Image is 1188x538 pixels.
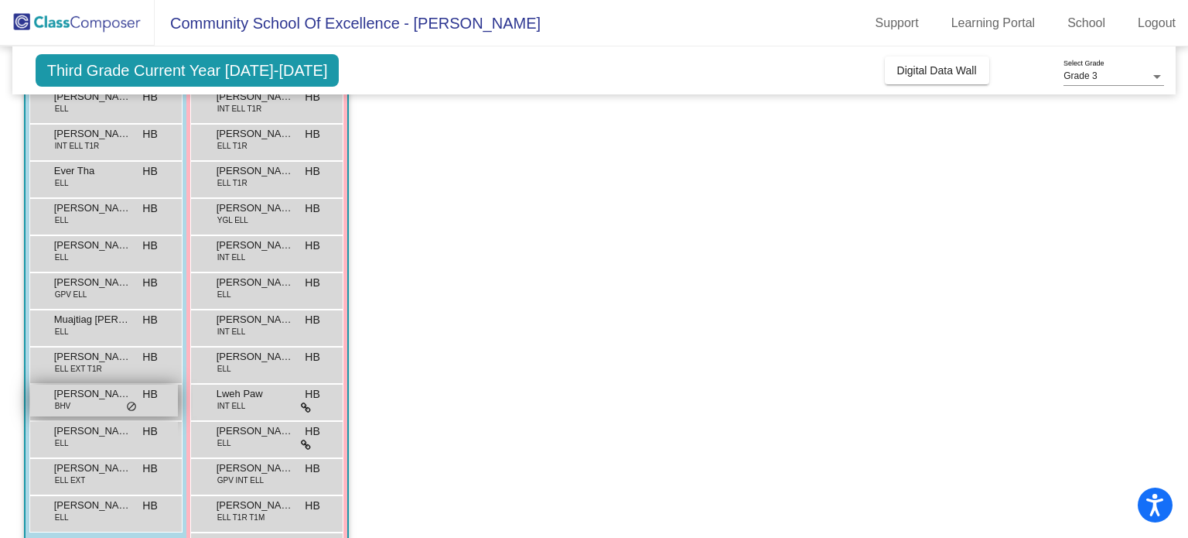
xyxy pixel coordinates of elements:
span: HB [142,163,157,180]
span: HB [305,89,319,105]
span: [PERSON_NAME] [54,238,131,253]
span: INT ELL T1R [217,103,262,115]
span: ELL EXT T1R [55,363,102,375]
span: Muajtiag [PERSON_NAME] [54,312,131,327]
span: [PERSON_NAME] [54,89,131,105]
span: INT ELL [217,252,246,263]
button: Digital Data Wall [885,57,989,84]
span: HB [142,312,157,328]
span: [PERSON_NAME] [54,349,131,365]
span: Third Grade Current Year [DATE]-[DATE] [36,54,340,87]
span: ELL [55,326,69,338]
span: YGL ELL [217,214,248,226]
span: Grade 3 [1063,70,1097,81]
span: HB [305,498,319,514]
span: HB [142,200,157,217]
span: HB [305,126,319,142]
span: HB [142,238,157,254]
span: Lweh Paw [217,386,294,402]
span: HB [142,461,157,477]
span: ELL [55,252,69,263]
span: [PERSON_NAME] [217,312,294,327]
span: [PERSON_NAME] [217,461,294,476]
span: ELL T1R T1M [217,512,265,523]
span: do_not_disturb_alt [126,401,137,413]
span: GPV ELL [55,289,87,300]
span: INT ELL [217,400,246,412]
span: Community School Of Excellence - [PERSON_NAME] [155,11,541,36]
span: HB [142,275,157,291]
span: HB [142,423,157,440]
span: HB [305,238,319,254]
span: [PERSON_NAME] [217,163,294,179]
span: HB [142,349,157,365]
a: Learning Portal [939,11,1048,36]
span: ELL [55,177,69,189]
span: HB [305,461,319,477]
span: [PERSON_NAME] [54,126,131,142]
span: Digital Data Wall [897,64,977,77]
span: [PERSON_NAME] [54,386,131,402]
span: [PERSON_NAME] [217,423,294,439]
span: BHV [55,400,71,412]
span: [PERSON_NAME] [54,461,131,476]
a: Logout [1125,11,1188,36]
span: HB [142,498,157,514]
span: HB [305,423,319,440]
span: [PERSON_NAME] [54,498,131,513]
span: HB [305,275,319,291]
span: [PERSON_NAME] [217,349,294,365]
span: INT ELL [217,326,246,338]
span: ELL [55,214,69,226]
span: ELL [217,437,231,449]
span: HB [142,386,157,403]
a: Support [863,11,931,36]
span: [PERSON_NAME] [217,238,294,253]
span: Ever Tha [54,163,131,179]
span: [PERSON_NAME] [217,275,294,290]
span: [PERSON_NAME] [217,200,294,216]
span: INT ELL T1R [55,140,100,152]
span: [PERSON_NAME] [217,498,294,513]
span: ELL [55,512,69,523]
span: ELL [55,103,69,115]
span: [PERSON_NAME] [217,126,294,142]
span: ELL [217,363,231,375]
span: [PERSON_NAME] [217,89,294,105]
span: HB [305,312,319,328]
span: [PERSON_NAME] [54,275,131,290]
span: [PERSON_NAME] [54,423,131,439]
span: ELL [217,289,231,300]
span: ELL EXT [55,475,86,486]
span: HB [305,163,319,180]
span: ELL [55,437,69,449]
span: HB [142,126,157,142]
span: HB [305,200,319,217]
span: HB [305,349,319,365]
a: School [1055,11,1118,36]
span: HB [305,386,319,403]
span: [PERSON_NAME] [54,200,131,216]
span: GPV INT ELL [217,475,264,486]
span: HB [142,89,157,105]
span: ELL T1R [217,140,247,152]
span: ELL T1R [217,177,247,189]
